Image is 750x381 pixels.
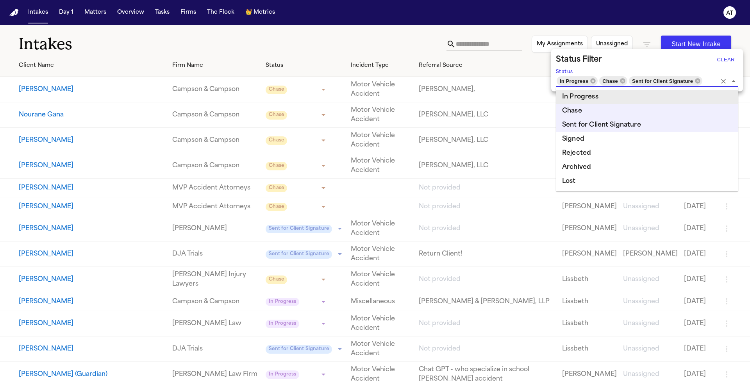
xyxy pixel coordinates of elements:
[557,77,591,86] span: In Progress
[556,54,602,66] h2: Status Filter
[556,146,738,160] li: Rejected
[556,104,738,118] li: Chase
[556,132,738,146] li: Signed
[629,76,702,86] div: Sent for Client Signature
[556,69,573,75] label: Status
[556,160,738,174] li: Archived
[599,77,621,86] span: Chase
[556,90,738,104] li: In Progress
[599,76,627,86] div: Chase
[557,76,598,86] div: In Progress
[556,174,738,188] li: Lost
[728,76,739,87] button: Close
[629,77,696,86] span: Sent for Client Signature
[556,118,738,132] li: Sent for Client Signature
[718,76,729,87] button: Clear
[713,54,738,66] button: Clear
